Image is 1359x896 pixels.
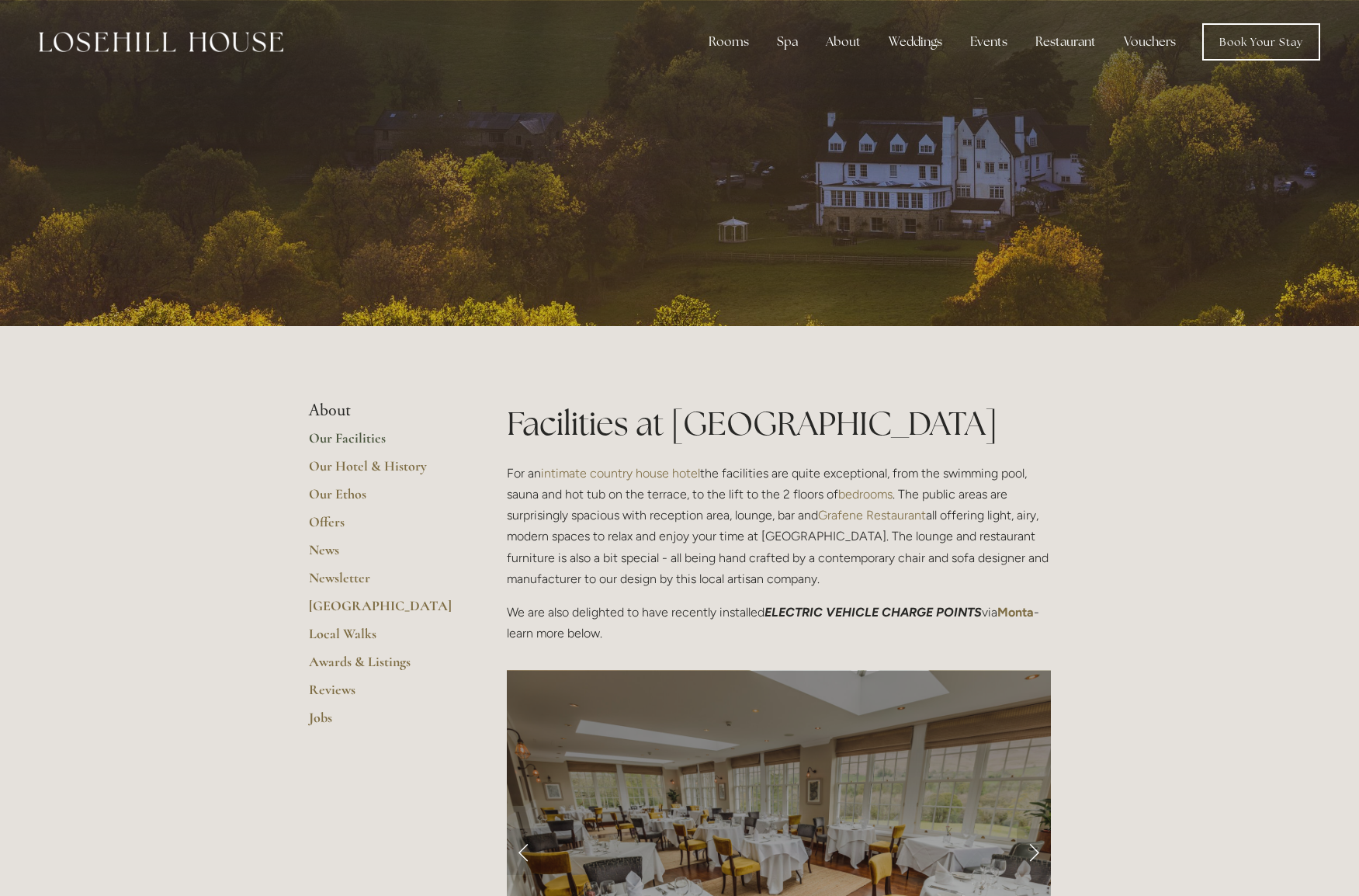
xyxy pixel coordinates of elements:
[507,401,1051,446] h1: Facilities at [GEOGRAPHIC_DATA]
[997,605,1034,620] a: Monta
[309,709,457,737] a: Jobs
[818,508,926,523] a: Grafene Restaurant
[39,32,283,52] img: Losehill House
[309,681,457,709] a: Reviews
[309,597,457,625] a: [GEOGRAPHIC_DATA]
[1202,23,1320,61] a: Book Your Stay
[1023,26,1108,57] div: Restaurant
[764,605,982,620] em: ELECTRIC VEHICLE CHARGE POINTS
[876,26,955,57] div: Weddings
[764,26,810,57] div: Spa
[813,26,873,57] div: About
[541,466,700,481] a: intimate country house hotel
[696,26,761,57] div: Rooms
[838,487,893,502] a: bedrooms
[507,828,541,875] a: Previous Slide
[309,541,457,569] a: News
[309,401,457,421] li: About
[309,485,457,513] a: Our Ethos
[507,463,1051,589] p: For an the facilities are quite exceptional, from the swimming pool, sauna and hot tub on the ter...
[309,625,457,653] a: Local Walks
[1111,26,1188,57] a: Vouchers
[309,457,457,485] a: Our Hotel & History
[507,602,1051,644] p: We are also delighted to have recently installed via - learn more below.
[958,26,1020,57] div: Events
[309,513,457,541] a: Offers
[309,429,457,457] a: Our Facilities
[309,569,457,597] a: Newsletter
[1017,828,1051,875] a: Next Slide
[309,653,457,681] a: Awards & Listings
